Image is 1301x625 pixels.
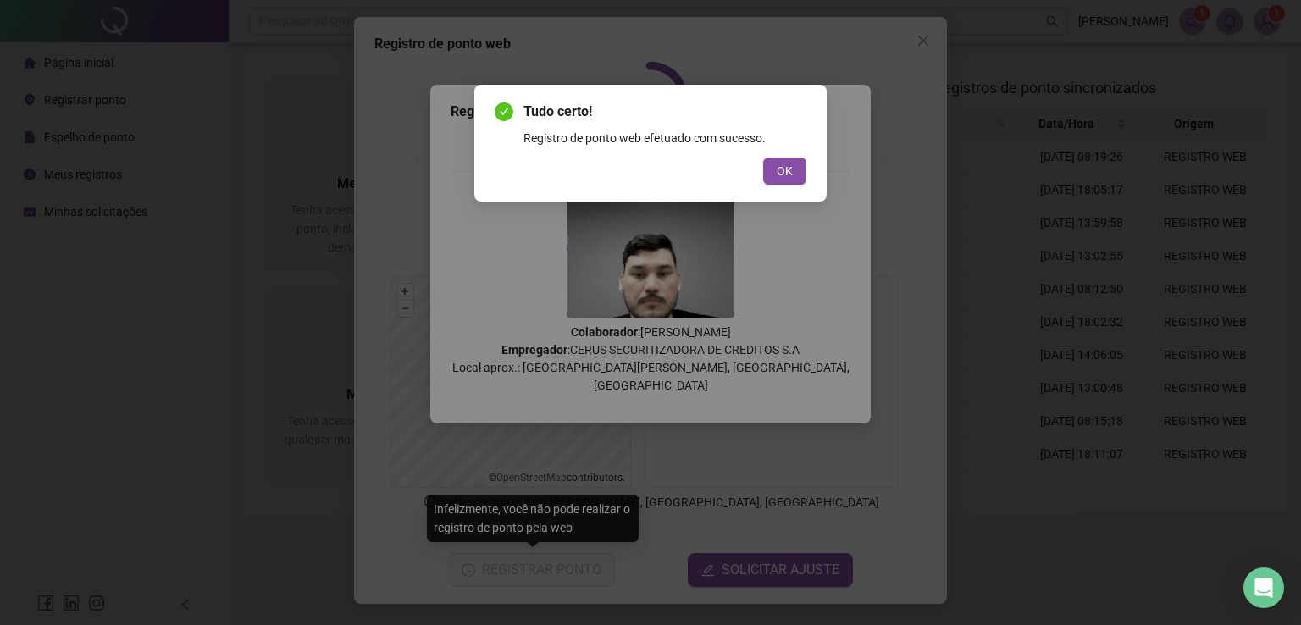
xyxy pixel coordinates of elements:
span: Tudo certo! [523,102,806,122]
div: Registro de ponto web efetuado com sucesso. [523,129,806,147]
button: OK [763,158,806,185]
span: check-circle [495,102,513,121]
div: Open Intercom Messenger [1243,567,1284,608]
span: OK [777,162,793,180]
